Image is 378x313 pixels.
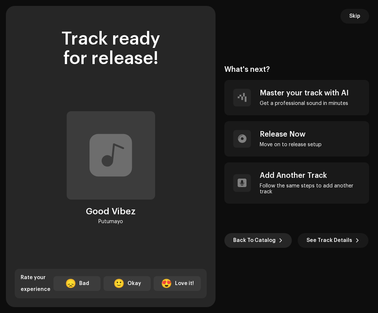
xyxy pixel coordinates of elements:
[224,162,369,204] re-a-post-create-item: Add Another Track
[21,275,50,292] span: Rate your experience
[86,205,136,217] div: Good Vibez
[298,233,368,248] button: See Track Details
[260,89,349,98] div: Master your track with AI
[113,279,125,288] div: 🙂
[260,101,349,106] div: Get a professional sound in minutes
[260,142,322,148] div: Move on to release setup
[224,233,292,248] button: Back To Catalog
[175,280,194,288] div: Love it!
[15,29,207,68] div: Track ready for release!
[349,9,360,24] span: Skip
[79,280,89,288] div: Bad
[65,279,76,288] div: 😞
[260,183,360,195] div: Follow the same steps to add another track
[340,9,369,24] button: Skip
[260,171,360,180] div: Add Another Track
[161,279,172,288] div: 😍
[127,280,141,288] div: Okay
[260,130,322,139] div: Release Now
[224,80,369,115] re-a-post-create-item: Master your track with AI
[224,121,369,156] re-a-post-create-item: Release Now
[233,233,276,248] span: Back To Catalog
[224,65,369,74] div: What's next?
[98,217,123,226] div: Putumayo
[307,233,352,248] span: See Track Details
